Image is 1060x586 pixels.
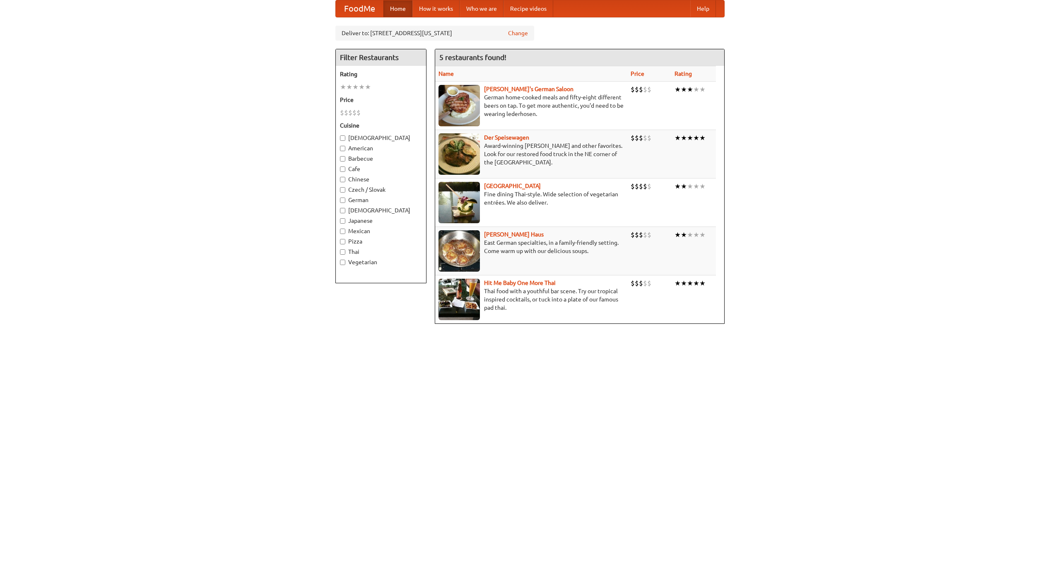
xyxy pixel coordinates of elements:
li: $ [647,279,651,288]
a: FoodMe [336,0,383,17]
input: Cafe [340,166,345,172]
input: Japanese [340,218,345,224]
label: American [340,144,422,152]
li: ★ [681,230,687,239]
label: Pizza [340,237,422,246]
li: $ [647,85,651,94]
li: $ [631,279,635,288]
p: Thai food with a youthful bar scene. Try our tropical inspired cocktails, or tuck into a plate of... [438,287,624,312]
li: ★ [693,279,699,288]
p: East German specialties, in a family-friendly setting. Come warm up with our delicious soups. [438,239,624,255]
li: $ [631,133,635,142]
label: Japanese [340,217,422,225]
li: $ [647,133,651,142]
input: Thai [340,249,345,255]
li: ★ [693,182,699,191]
li: $ [643,279,647,288]
li: $ [631,182,635,191]
label: Czech / Slovak [340,186,422,194]
img: kohlhaus.jpg [438,230,480,272]
input: [DEMOGRAPHIC_DATA] [340,208,345,213]
a: Home [383,0,412,17]
li: $ [643,230,647,239]
a: [PERSON_NAME] Haus [484,231,544,238]
li: ★ [693,85,699,94]
li: $ [647,182,651,191]
li: ★ [675,85,681,94]
li: $ [643,85,647,94]
li: $ [635,85,639,94]
img: satay.jpg [438,182,480,223]
li: ★ [340,82,346,92]
li: $ [643,182,647,191]
li: $ [357,108,361,117]
li: ★ [681,279,687,288]
li: ★ [681,85,687,94]
li: $ [639,182,643,191]
label: Mexican [340,227,422,235]
li: ★ [365,82,371,92]
input: Czech / Slovak [340,187,345,193]
label: Cafe [340,165,422,173]
ng-pluralize: 5 restaurants found! [439,53,506,61]
input: Vegetarian [340,260,345,265]
li: ★ [693,133,699,142]
img: esthers.jpg [438,85,480,126]
li: $ [635,182,639,191]
a: Change [508,29,528,37]
p: Fine dining Thai-style. Wide selection of vegetarian entrées. We also deliver. [438,190,624,207]
h5: Cuisine [340,121,422,130]
a: [PERSON_NAME]'s German Saloon [484,86,573,92]
li: ★ [352,82,359,92]
li: ★ [699,230,706,239]
h4: Filter Restaurants [336,49,426,66]
h5: Price [340,96,422,104]
div: Deliver to: [STREET_ADDRESS][US_STATE] [335,26,534,41]
li: ★ [699,279,706,288]
li: $ [635,133,639,142]
li: ★ [687,85,693,94]
b: Der Speisewagen [484,134,529,141]
li: $ [647,230,651,239]
li: ★ [699,182,706,191]
input: American [340,146,345,151]
p: Award-winning [PERSON_NAME] and other favorites. Look for our restored food truck in the NE corne... [438,142,624,166]
li: $ [639,133,643,142]
a: Help [690,0,716,17]
li: $ [635,230,639,239]
li: ★ [675,182,681,191]
li: ★ [675,230,681,239]
label: Barbecue [340,154,422,163]
li: $ [352,108,357,117]
li: $ [639,230,643,239]
img: babythai.jpg [438,279,480,320]
a: Who we are [460,0,503,17]
li: ★ [346,82,352,92]
a: Rating [675,70,692,77]
a: Recipe videos [503,0,553,17]
label: Thai [340,248,422,256]
li: ★ [675,133,681,142]
li: ★ [687,133,693,142]
li: ★ [359,82,365,92]
li: ★ [699,85,706,94]
input: Barbecue [340,156,345,162]
a: Hit Me Baby One More Thai [484,280,556,286]
li: ★ [675,279,681,288]
li: ★ [681,182,687,191]
li: $ [639,279,643,288]
input: German [340,198,345,203]
input: Chinese [340,177,345,182]
li: ★ [699,133,706,142]
a: [GEOGRAPHIC_DATA] [484,183,541,189]
img: speisewagen.jpg [438,133,480,175]
li: ★ [687,279,693,288]
label: [DEMOGRAPHIC_DATA] [340,134,422,142]
li: ★ [687,230,693,239]
input: Pizza [340,239,345,244]
input: [DEMOGRAPHIC_DATA] [340,135,345,141]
